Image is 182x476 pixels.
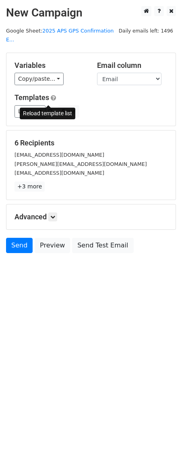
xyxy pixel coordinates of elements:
[142,437,182,476] iframe: Chat Widget
[6,238,33,253] a: Send
[6,6,176,20] h2: New Campaign
[14,182,45,192] a: +3 more
[14,73,64,85] a: Copy/paste...
[97,61,168,70] h5: Email column
[14,161,147,167] small: [PERSON_NAME][EMAIL_ADDRESS][DOMAIN_NAME]
[14,212,168,221] h5: Advanced
[72,238,133,253] a: Send Test Email
[14,170,104,176] small: [EMAIL_ADDRESS][DOMAIN_NAME]
[14,93,49,102] a: Templates
[14,61,85,70] h5: Variables
[6,28,114,43] small: Google Sheet:
[6,28,114,43] a: 2025 APS GPS Confirmation E...
[14,139,168,147] h5: 6 Recipients
[35,238,70,253] a: Preview
[14,105,45,118] a: Load...
[116,28,176,34] a: Daily emails left: 1496
[20,108,75,119] div: Reload template list
[116,27,176,35] span: Daily emails left: 1496
[14,152,104,158] small: [EMAIL_ADDRESS][DOMAIN_NAME]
